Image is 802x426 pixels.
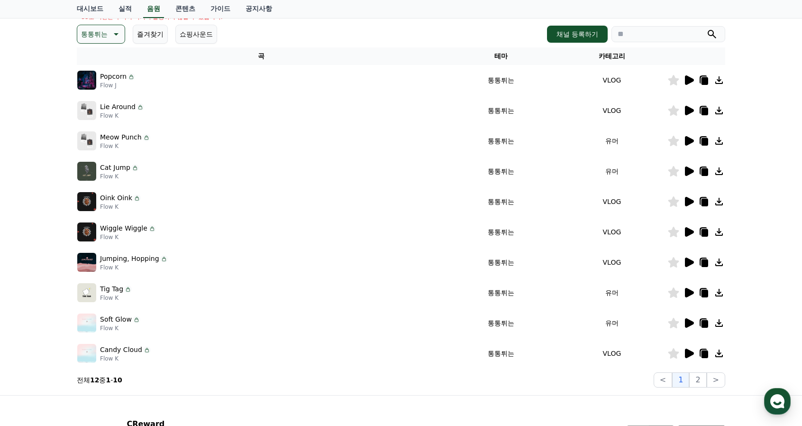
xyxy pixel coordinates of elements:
a: 대화 [63,301,122,324]
img: music [77,314,96,333]
button: 1 [672,372,689,388]
button: 채널 등록하기 [547,26,608,43]
img: music [77,101,96,120]
strong: 10 [113,376,122,384]
span: 대화 [87,315,98,323]
button: 2 [689,372,706,388]
p: Flow K [100,112,144,120]
a: 홈 [3,301,63,324]
td: 유머 [556,156,667,186]
span: 설정 [146,315,158,323]
td: 통통튀는 [446,65,556,95]
td: 통통튀는 [446,217,556,247]
p: Flow K [100,233,156,241]
img: music [77,131,96,150]
td: 통통튀는 [446,186,556,217]
img: music [77,253,96,272]
p: 통통튀는 [81,28,108,41]
p: Oink Oink [100,193,132,203]
button: 즐겨찾기 [133,25,168,44]
td: 통통튀는 [446,338,556,369]
p: Jumping, Hopping [100,254,159,264]
th: 카테고리 [556,47,667,65]
p: Cat Jump [100,163,130,173]
th: 테마 [446,47,556,65]
p: Flow K [100,264,168,271]
p: Meow Punch [100,132,142,142]
p: Popcorn [100,72,127,82]
img: music [77,222,96,241]
p: Flow K [100,294,132,302]
img: music [77,283,96,302]
td: 유머 [556,278,667,308]
strong: 1 [106,376,110,384]
img: music [77,71,96,90]
td: VLOG [556,65,667,95]
td: VLOG [556,186,667,217]
img: music [77,344,96,363]
p: Lie Around [100,102,136,112]
p: Flow K [100,203,141,211]
td: 통통튀는 [446,156,556,186]
td: 통통튀는 [446,95,556,126]
td: VLOG [556,95,667,126]
td: 유머 [556,126,667,156]
button: 쇼핑사운드 [175,25,217,44]
button: < [654,372,672,388]
img: music [77,192,96,211]
p: Flow J [100,82,135,89]
td: 통통튀는 [446,126,556,156]
td: 통통튀는 [446,247,556,278]
p: Flow K [100,142,150,150]
p: Candy Cloud [100,345,142,355]
span: 홈 [30,315,36,323]
td: VLOG [556,247,667,278]
strong: 12 [90,376,99,384]
button: > [707,372,725,388]
th: 곡 [77,47,446,65]
td: VLOG [556,217,667,247]
td: 유머 [556,308,667,338]
p: Soft Glow [100,315,132,324]
td: 통통튀는 [446,308,556,338]
p: 전체 중 - [77,375,122,385]
button: 통통튀는 [77,25,125,44]
p: Wiggle Wiggle [100,223,147,233]
td: 통통튀는 [446,278,556,308]
img: music [77,162,96,181]
p: Flow K [100,173,139,180]
a: 설정 [122,301,182,324]
td: VLOG [556,338,667,369]
p: Tig Tag [100,284,123,294]
p: Flow K [100,324,140,332]
p: Flow K [100,355,151,362]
